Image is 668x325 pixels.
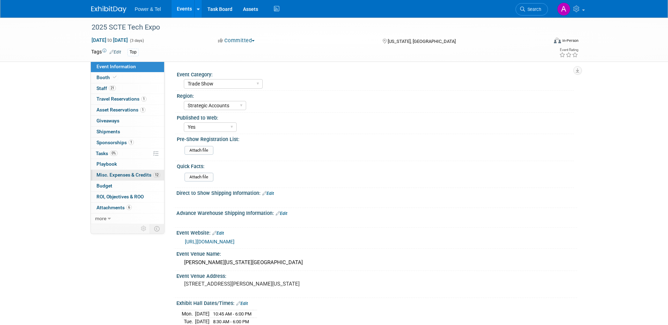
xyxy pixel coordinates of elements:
div: Event Website: [176,228,577,237]
a: Edit [110,50,121,55]
a: Edit [262,191,274,196]
td: [DATE] [195,310,210,318]
span: 12 [153,172,160,178]
span: Shipments [96,129,120,134]
a: Attachments6 [91,203,164,213]
div: Event Venue Address: [176,271,577,280]
span: 1 [129,140,134,145]
a: Shipments [91,127,164,137]
a: Playbook [91,159,164,170]
div: [PERSON_NAME][US_STATE][GEOGRAPHIC_DATA] [182,257,572,268]
div: Event Rating [559,48,578,52]
span: Asset Reservations [96,107,145,113]
div: Event Category: [177,69,574,78]
span: Misc. Expenses & Credits [96,172,160,178]
div: Event Format [506,37,579,47]
button: Committed [216,37,257,44]
pre: [STREET_ADDRESS][PERSON_NAME][US_STATE] [184,281,336,287]
span: Tasks [96,151,118,156]
span: [DATE] [DATE] [91,37,128,43]
span: 1 [141,96,146,102]
div: Advance Warehouse Shipping Information: [176,208,577,217]
a: more [91,214,164,224]
span: ROI, Objectives & ROO [96,194,144,199]
span: Staff [96,85,116,91]
td: Personalize Event Tab Strip [138,224,150,233]
span: Budget [96,183,112,189]
span: Giveaways [96,118,119,123]
span: Search [525,7,541,12]
div: Direct to Show Shipping Information: [176,188,577,197]
span: more [95,216,106,221]
div: 2025 SCTE Tech Expo [89,21,537,34]
a: Booth [91,72,164,83]
a: Sponsorships1 [91,138,164,148]
a: Search [516,3,548,15]
span: Sponsorships [96,140,134,145]
span: 10:45 AM - 6:00 PM [213,311,251,317]
img: ExhibitDay [91,6,126,13]
a: [URL][DOMAIN_NAME] [185,239,235,244]
a: Event Information [91,62,164,72]
span: 21 [109,85,116,91]
span: Travel Reservations [96,96,146,102]
a: Staff21 [91,83,164,94]
span: 6 [126,205,132,210]
a: Tasks0% [91,148,164,159]
a: Misc. Expenses & Credits12 [91,170,164,180]
span: Attachments [96,205,132,210]
div: Quick Facts: [177,161,574,170]
div: Exhibit Hall Dates/Times: [176,298,577,307]
img: Alina Dorion [557,2,570,16]
div: Pre-Show Registration List: [177,134,574,143]
span: Playbook [96,161,117,167]
span: 1 [140,107,145,113]
a: Edit [212,231,224,236]
a: ROI, Objectives & ROO [91,192,164,202]
a: Giveaways [91,116,164,126]
a: Edit [236,301,248,306]
div: Top [127,49,139,56]
span: to [106,37,113,43]
div: Published to Web: [177,113,574,121]
span: [US_STATE], [GEOGRAPHIC_DATA] [388,39,456,44]
span: Event Information [96,64,136,69]
span: 8:30 AM - 6:00 PM [213,319,249,324]
div: Region: [177,91,574,100]
a: Asset Reservations1 [91,105,164,115]
i: Booth reservation complete [113,75,117,79]
span: 0% [110,151,118,156]
td: Tags [91,48,121,56]
div: In-Person [562,38,579,43]
span: Booth [96,75,118,80]
a: Budget [91,181,164,191]
td: Toggle Event Tabs [150,224,164,233]
img: Format-Inperson.png [554,38,561,43]
a: Edit [276,211,287,216]
td: Mon. [182,310,195,318]
div: Event Venue Name: [176,249,577,257]
a: Travel Reservations1 [91,94,164,104]
span: (3 days) [129,38,144,43]
span: Power & Tel [135,6,161,12]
